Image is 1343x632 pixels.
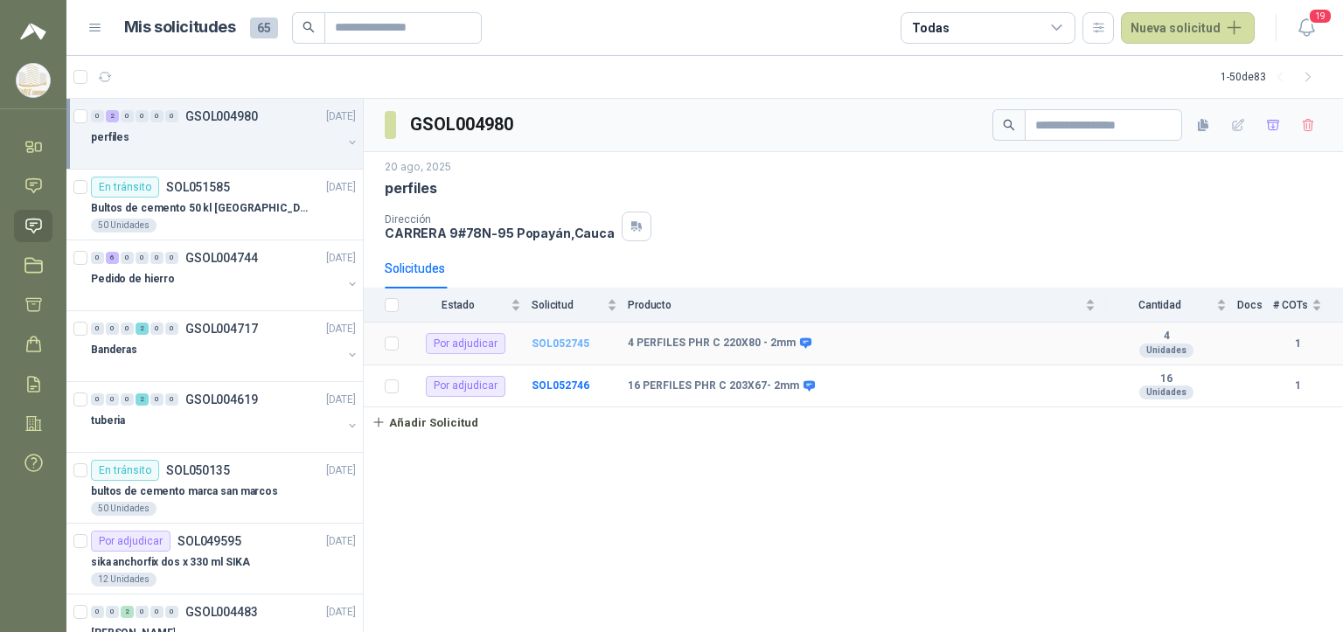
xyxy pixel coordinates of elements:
div: 0 [91,252,104,264]
a: En tránsitoSOL051585[DATE] Bultos de cemento 50 kl [GEOGRAPHIC_DATA][PERSON_NAME]50 Unidades [66,170,363,240]
p: Pedido de hierro [91,271,175,288]
th: # COTs [1273,288,1343,323]
p: SOL051585 [166,181,230,193]
p: [DATE] [326,108,356,125]
div: En tránsito [91,460,159,481]
div: 0 [136,110,149,122]
div: 6 [106,252,119,264]
th: Docs [1237,288,1273,323]
p: 20 ago, 2025 [385,159,451,176]
div: Todas [912,18,949,38]
div: 0 [136,606,149,618]
span: search [303,21,315,33]
div: Unidades [1139,344,1193,358]
p: GSOL004744 [185,252,258,264]
div: Por adjudicar [426,376,505,397]
div: 0 [121,110,134,122]
img: Logo peakr [20,21,46,42]
p: Bultos de cemento 50 kl [GEOGRAPHIC_DATA][PERSON_NAME] [91,200,309,217]
div: 50 Unidades [91,502,157,516]
div: 0 [165,393,178,406]
a: SOL052746 [532,379,589,392]
div: 0 [150,606,164,618]
p: SOL049595 [177,535,241,547]
span: # COTs [1273,299,1308,311]
a: Añadir Solicitud [364,407,1343,437]
p: [DATE] [326,250,356,267]
b: 1 [1273,336,1322,352]
h3: GSOL004980 [410,111,516,138]
div: 2 [136,393,149,406]
div: 0 [91,110,104,122]
div: 0 [165,252,178,264]
p: perfiles [385,179,437,198]
th: Estado [409,288,532,323]
a: 0 0 0 2 0 0 GSOL004717[DATE] Banderas [91,318,359,374]
p: [DATE] [326,392,356,408]
b: 4 [1106,330,1227,344]
div: 12 Unidades [91,573,157,587]
div: 2 [121,606,134,618]
th: Solicitud [532,288,628,323]
button: Nueva solicitud [1121,12,1255,44]
img: Company Logo [17,64,50,97]
div: 0 [136,252,149,264]
div: 0 [150,323,164,335]
p: [DATE] [326,533,356,550]
div: 0 [106,606,119,618]
p: CARRERA 9#78N-95 Popayán , Cauca [385,226,615,240]
p: GSOL004717 [185,323,258,335]
b: 16 [1106,372,1227,386]
div: 0 [121,252,134,264]
div: 0 [121,393,134,406]
p: Banderas [91,342,137,358]
a: 0 2 0 0 0 0 GSOL004980[DATE] perfiles [91,106,359,162]
button: 19 [1291,12,1322,44]
div: 0 [150,110,164,122]
div: 0 [91,606,104,618]
div: Por adjudicar [91,531,170,552]
div: 0 [150,393,164,406]
p: bultos de cemento marca san marcos [91,483,278,500]
p: GSOL004980 [185,110,258,122]
span: Estado [409,299,507,311]
button: Añadir Solicitud [364,407,486,437]
b: 16 PERFILES PHR C 203X67- 2mm [628,379,799,393]
p: perfiles [91,129,129,146]
div: 0 [150,252,164,264]
p: Dirección [385,213,615,226]
span: 19 [1308,8,1333,24]
a: SOL052745 [532,337,589,350]
div: En tránsito [91,177,159,198]
b: 4 PERFILES PHR C 220X80 - 2mm [628,337,796,351]
div: 2 [136,323,149,335]
div: 1 - 50 de 83 [1221,63,1322,91]
th: Producto [628,288,1106,323]
p: [DATE] [326,321,356,337]
p: [DATE] [326,604,356,621]
div: 0 [91,393,104,406]
div: 0 [165,323,178,335]
span: Cantidad [1106,299,1213,311]
div: 0 [165,110,178,122]
p: [DATE] [326,179,356,196]
a: 0 6 0 0 0 0 GSOL004744[DATE] Pedido de hierro [91,247,359,303]
span: 65 [250,17,278,38]
a: 0 0 0 2 0 0 GSOL004619[DATE] tuberia [91,389,359,445]
p: tuberia [91,413,125,429]
div: Solicitudes [385,259,445,278]
div: 0 [165,606,178,618]
span: Solicitud [532,299,603,311]
div: 50 Unidades [91,219,157,233]
a: En tránsitoSOL050135[DATE] bultos de cemento marca san marcos50 Unidades [66,453,363,524]
div: 0 [106,323,119,335]
p: SOL050135 [166,464,230,476]
div: 0 [106,393,119,406]
div: Unidades [1139,385,1193,399]
div: Por adjudicar [426,333,505,354]
p: GSOL004483 [185,606,258,618]
th: Cantidad [1106,288,1237,323]
p: sika anchorfix dos x 330 ml SIKA [91,554,250,571]
b: 1 [1273,378,1322,394]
